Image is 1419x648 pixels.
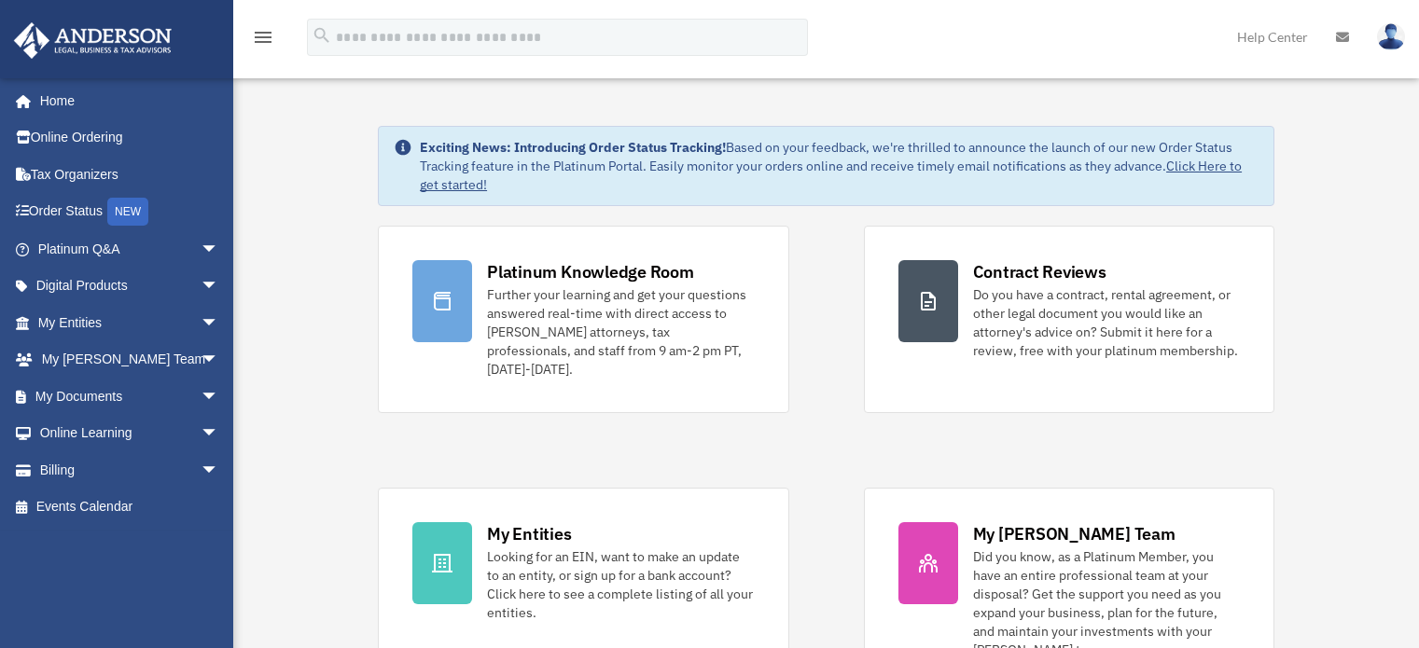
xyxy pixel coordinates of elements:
[487,547,754,622] div: Looking for an EIN, want to make an update to an entity, or sign up for a bank account? Click her...
[201,415,238,453] span: arrow_drop_down
[13,156,247,193] a: Tax Organizers
[420,158,1242,193] a: Click Here to get started!
[13,193,247,231] a: Order StatusNEW
[252,26,274,48] i: menu
[420,139,726,156] strong: Exciting News: Introducing Order Status Tracking!
[252,33,274,48] a: menu
[13,451,247,489] a: Billingarrow_drop_down
[864,226,1274,413] a: Contract Reviews Do you have a contract, rental agreement, or other legal document you would like...
[13,268,247,305] a: Digital Productsarrow_drop_down
[973,285,1240,360] div: Do you have a contract, rental agreement, or other legal document you would like an attorney's ad...
[201,341,238,379] span: arrow_drop_down
[420,138,1259,194] div: Based on your feedback, we're thrilled to announce the launch of our new Order Status Tracking fe...
[13,378,247,415] a: My Documentsarrow_drop_down
[201,268,238,306] span: arrow_drop_down
[13,489,247,526] a: Events Calendar
[201,230,238,269] span: arrow_drop_down
[8,22,177,59] img: Anderson Advisors Platinum Portal
[13,230,247,268] a: Platinum Q&Aarrow_drop_down
[13,415,247,452] a: Online Learningarrow_drop_down
[107,198,148,226] div: NEW
[201,451,238,489] span: arrow_drop_down
[13,82,238,119] a: Home
[1377,23,1405,50] img: User Pic
[13,119,247,157] a: Online Ordering
[201,378,238,416] span: arrow_drop_down
[973,260,1106,283] div: Contract Reviews
[487,260,694,283] div: Platinum Knowledge Room
[312,25,332,46] i: search
[378,226,788,413] a: Platinum Knowledge Room Further your learning and get your questions answered real-time with dire...
[13,341,247,379] a: My [PERSON_NAME] Teamarrow_drop_down
[13,304,247,341] a: My Entitiesarrow_drop_down
[973,522,1176,545] div: My [PERSON_NAME] Team
[487,522,571,545] div: My Entities
[201,304,238,342] span: arrow_drop_down
[487,285,754,379] div: Further your learning and get your questions answered real-time with direct access to [PERSON_NAM...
